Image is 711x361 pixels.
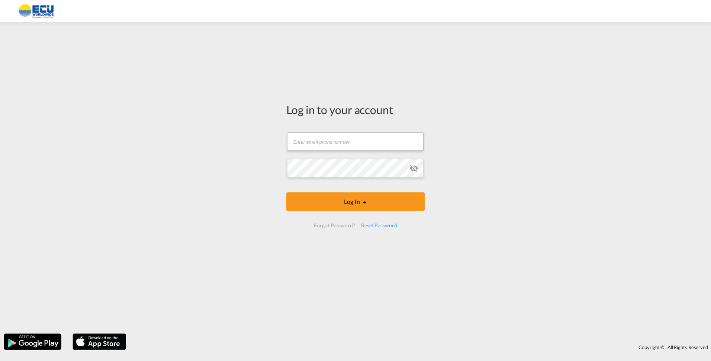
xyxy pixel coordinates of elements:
[409,164,418,173] md-icon: icon-eye-off
[3,333,62,351] img: google.png
[72,333,127,351] img: apple.png
[286,102,425,117] div: Log in to your account
[287,132,424,151] input: Enter email/phone number
[286,192,425,211] button: LOGIN
[130,341,711,354] div: Copyright © . All Rights Reserved
[358,219,400,232] div: Reset Password
[311,219,358,232] div: Forgot Password?
[11,3,61,20] img: 6cccb1402a9411edb762cf9624ab9cda.png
